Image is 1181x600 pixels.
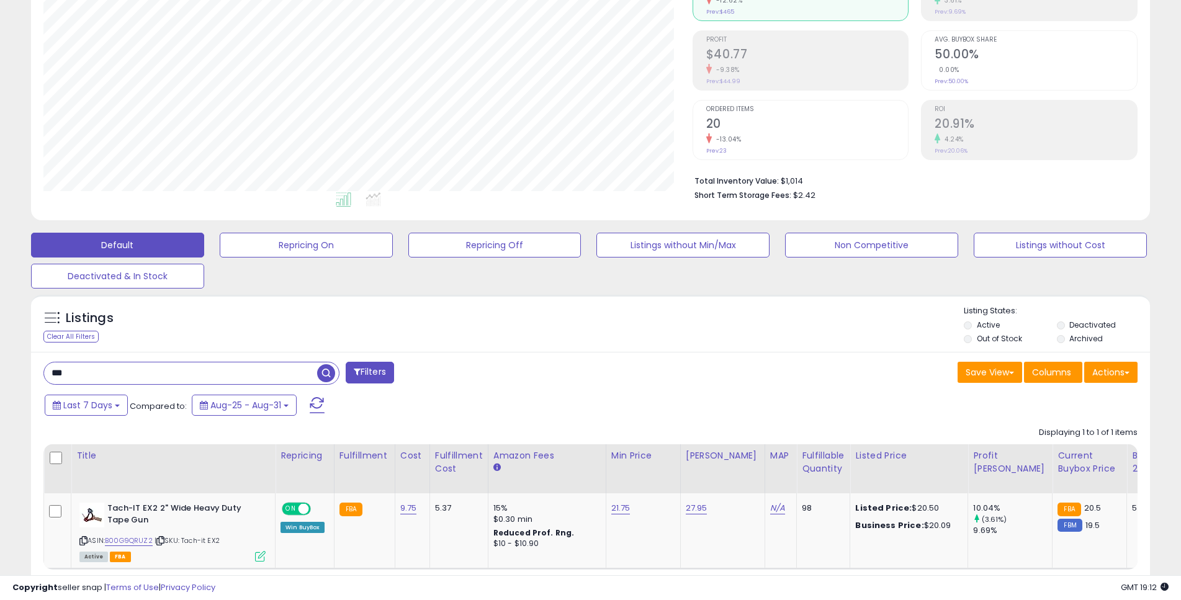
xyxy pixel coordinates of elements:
[855,519,923,531] b: Business Price:
[1058,503,1080,516] small: FBA
[855,520,958,531] div: $20.09
[45,395,128,416] button: Last 7 Days
[935,47,1137,64] h2: 50.00%
[79,503,266,560] div: ASIN:
[339,449,390,462] div: Fulfillment
[283,504,299,514] span: ON
[785,233,958,257] button: Non Competitive
[1085,519,1100,531] span: 19.5
[130,400,187,412] span: Compared to:
[958,362,1022,383] button: Save View
[1024,362,1082,383] button: Columns
[977,320,1000,330] label: Active
[770,502,785,514] a: N/A
[339,503,362,516] small: FBA
[435,503,478,514] div: 5.37
[105,535,153,546] a: B00G9QRUZ2
[611,449,675,462] div: Min Price
[31,264,204,289] button: Deactivated & In Stock
[76,449,270,462] div: Title
[1069,333,1103,344] label: Archived
[706,8,734,16] small: Prev: $465
[611,502,631,514] a: 21.75
[493,514,596,525] div: $0.30 min
[63,399,112,411] span: Last 7 Days
[706,37,909,43] span: Profit
[493,449,601,462] div: Amazon Fees
[493,503,596,514] div: 15%
[210,399,281,411] span: Aug-25 - Aug-31
[79,552,108,562] span: All listings currently available for purchase on Amazon
[1132,449,1177,475] div: BB Share 24h.
[435,449,483,475] div: Fulfillment Cost
[935,117,1137,133] h2: 20.91%
[12,582,215,594] div: seller snap | |
[855,503,958,514] div: $20.50
[935,8,966,16] small: Prev: 9.69%
[1069,320,1116,330] label: Deactivated
[493,527,575,538] b: Reduced Prof. Rng.
[281,522,325,533] div: Win BuyBox
[712,65,740,74] small: -9.38%
[706,147,727,154] small: Prev: 23
[982,514,1007,524] small: (3.61%)
[694,176,779,186] b: Total Inventory Value:
[694,172,1128,187] li: $1,014
[974,233,1147,257] button: Listings without Cost
[1032,366,1071,378] span: Columns
[706,47,909,64] h2: $40.77
[1084,362,1138,383] button: Actions
[770,449,791,462] div: MAP
[346,362,394,383] button: Filters
[309,504,329,514] span: OFF
[706,117,909,133] h2: 20
[79,503,104,527] img: 311lHg28uTL._SL40_.jpg
[855,449,963,462] div: Listed Price
[1039,427,1138,439] div: Displaying 1 to 1 of 1 items
[400,502,417,514] a: 9.75
[106,581,159,593] a: Terms of Use
[596,233,770,257] button: Listings without Min/Max
[802,503,840,514] div: 98
[1058,449,1121,475] div: Current Buybox Price
[12,581,58,593] strong: Copyright
[192,395,297,416] button: Aug-25 - Aug-31
[493,462,501,473] small: Amazon Fees.
[935,106,1137,113] span: ROI
[1058,519,1082,532] small: FBM
[281,449,329,462] div: Repricing
[793,189,815,201] span: $2.42
[408,233,582,257] button: Repricing Off
[161,581,215,593] a: Privacy Policy
[686,449,760,462] div: [PERSON_NAME]
[973,503,1052,514] div: 10.04%
[1084,502,1102,514] span: 20.5
[110,552,131,562] span: FBA
[43,331,99,343] div: Clear All Filters
[1121,581,1169,593] span: 2025-09-8 19:12 GMT
[1132,503,1173,514] div: 50%
[155,535,220,545] span: | SKU: Tach-it EX2
[935,78,968,85] small: Prev: 50.00%
[935,65,959,74] small: 0.00%
[31,233,204,257] button: Default
[694,190,791,200] b: Short Term Storage Fees:
[107,503,258,529] b: Tach-IT EX2 2" Wide Heavy Duty Tape Gun
[935,37,1137,43] span: Avg. Buybox Share
[973,525,1052,536] div: 9.69%
[712,135,742,144] small: -13.04%
[706,78,740,85] small: Prev: $44.99
[802,449,845,475] div: Fulfillable Quantity
[855,502,912,514] b: Listed Price:
[706,106,909,113] span: Ordered Items
[400,449,424,462] div: Cost
[66,310,114,327] h5: Listings
[940,135,964,144] small: 4.24%
[493,539,596,549] div: $10 - $10.90
[686,502,707,514] a: 27.95
[220,233,393,257] button: Repricing On
[973,449,1047,475] div: Profit [PERSON_NAME]
[964,305,1150,317] p: Listing States:
[935,147,968,154] small: Prev: 20.06%
[977,333,1022,344] label: Out of Stock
